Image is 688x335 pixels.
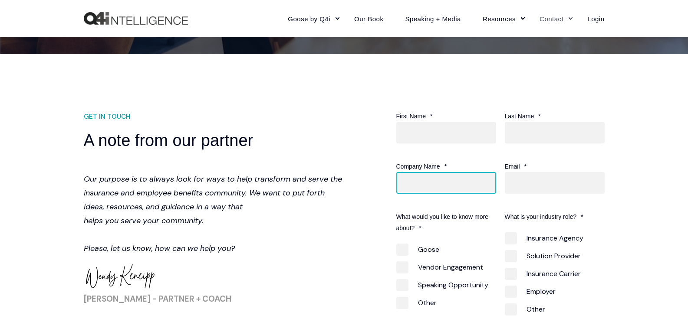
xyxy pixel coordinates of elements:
[505,213,577,220] span: What is your industry role?
[505,250,581,262] span: Solution Provider
[84,12,188,25] img: Q4intelligence, LLC logo
[505,163,520,170] span: Email
[396,279,488,291] span: Speaking Opportunity
[505,303,545,315] span: Other
[396,244,439,255] span: Goose
[396,261,483,273] span: Vendor Engagement
[505,113,534,120] span: Last Name
[86,263,155,289] img: Wendy-Keneipp
[505,286,556,297] span: Employer
[396,297,437,309] span: Other
[505,232,583,244] span: Insurance Agency
[396,113,426,120] span: First Name
[396,163,440,170] span: Company Name
[84,243,235,254] em: Please, let us know, how can we help you?
[84,174,342,226] em: Our purpose is to always look for ways to help transform and serve the insurance and employee ben...
[396,213,488,231] span: What would you like to know more about?
[84,111,130,123] span: GET IN TOUCH
[84,293,231,304] span: [PERSON_NAME] - PARTNER + COACH
[84,130,344,151] h2: A note from our partner
[505,268,581,280] span: Insurance Carrier
[84,12,188,25] a: Back to Home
